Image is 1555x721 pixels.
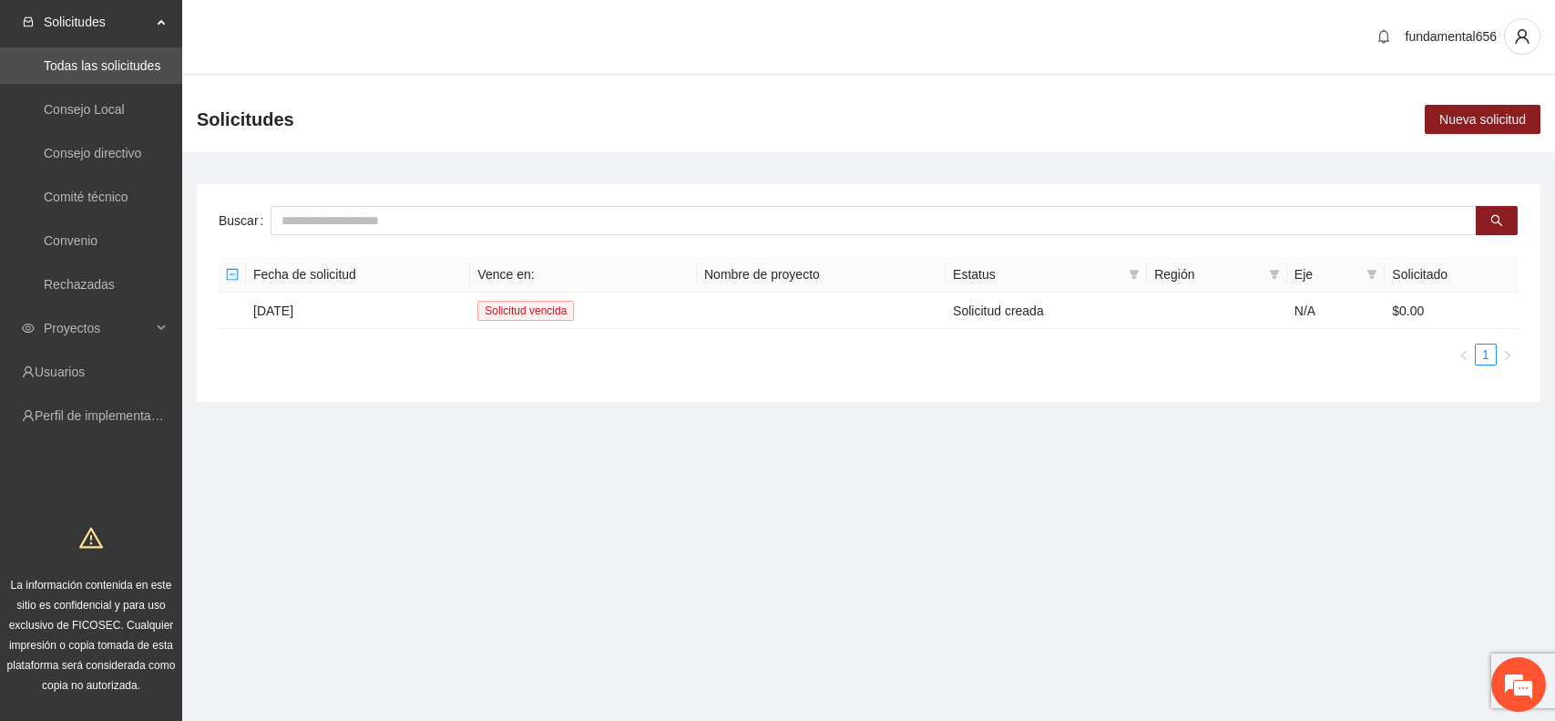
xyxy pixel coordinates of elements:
[697,257,946,293] th: Nombre de proyecto
[1265,261,1284,288] span: filter
[1287,293,1386,329] td: N/A
[1490,214,1503,229] span: search
[44,102,125,117] a: Consejo Local
[7,579,176,692] span: La información contenida en este sitio es confidencial y para uso exclusivo de FICOSEC. Cualquier...
[1370,29,1397,44] span: bell
[1385,293,1519,329] td: $0.00
[1458,350,1469,361] span: left
[44,190,128,204] a: Comité técnico
[246,293,470,329] td: [DATE]
[946,293,1147,329] td: Solicitud creada
[44,277,115,292] a: Rechazadas
[1385,257,1519,293] th: Solicitado
[44,58,160,73] a: Todas las solicitudes
[226,268,239,281] span: minus-square
[1269,269,1280,280] span: filter
[1439,109,1526,129] span: Nueva solicitud
[246,257,470,293] th: Fecha de solicitud
[1476,345,1496,365] a: 1
[1366,269,1377,280] span: filter
[477,301,574,321] span: Solicitud vencida
[1476,206,1518,235] button: search
[22,15,35,28] span: inbox
[219,206,271,235] label: Buscar
[44,4,151,40] span: Solicitudes
[1425,105,1540,134] button: Nueva solicitud
[44,146,141,160] a: Consejo directivo
[953,264,1121,284] span: Estatus
[1129,269,1140,280] span: filter
[1497,344,1519,366] li: Next Page
[1453,344,1475,366] li: Previous Page
[1294,264,1360,284] span: Eje
[35,408,177,423] a: Perfil de implementadora
[1453,344,1475,366] button: left
[1505,28,1540,45] span: user
[1497,344,1519,366] button: right
[44,310,151,346] span: Proyectos
[1475,344,1497,366] li: 1
[1369,22,1398,51] button: bell
[470,257,697,293] th: Vence en:
[79,526,103,550] span: warning
[22,322,35,335] span: eye
[1504,18,1540,55] button: user
[1406,29,1497,44] span: fundamental656
[35,365,85,379] a: Usuarios
[1502,350,1513,361] span: right
[1125,261,1143,288] span: filter
[44,233,97,248] a: Convenio
[197,105,294,134] span: Solicitudes
[1363,261,1381,288] span: filter
[1154,264,1262,284] span: Región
